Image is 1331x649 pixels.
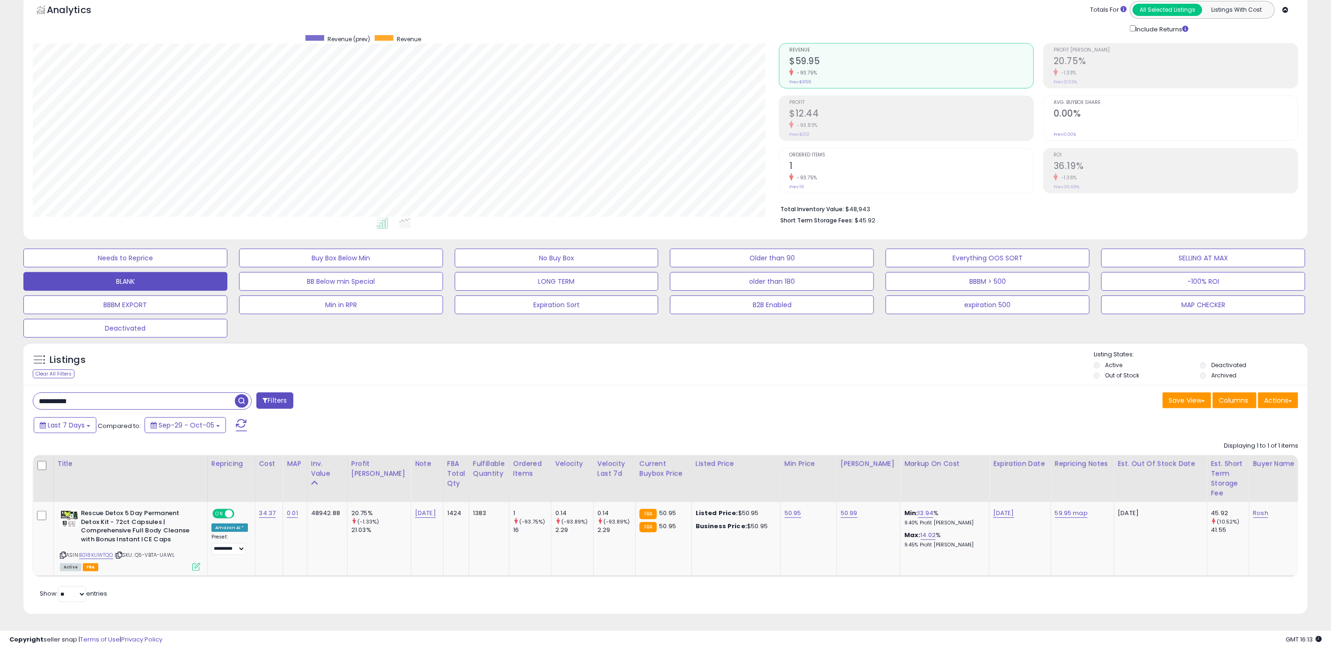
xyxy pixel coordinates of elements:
span: Profit [PERSON_NAME] [1054,48,1298,53]
div: Est. Out Of Stock Date [1118,459,1203,469]
div: 20.75% [351,509,411,517]
span: All listings currently available for purchase on Amazon [60,563,81,571]
div: $50.95 [696,509,773,517]
span: $45.92 [855,216,875,225]
a: Terms of Use [80,635,120,644]
button: No Buy Box [455,249,659,267]
small: (-93.89%) [604,518,630,525]
button: All Selected Listings [1133,4,1202,16]
span: Ordered Items [789,153,1033,158]
th: CSV column name: cust_attr_3_Repricing Notes [1051,455,1114,502]
div: Velocity [555,459,589,469]
div: Clear All Filters [33,369,74,378]
a: 0.01 [287,509,298,518]
a: Privacy Policy [121,635,162,644]
button: Listings With Cost [1202,4,1272,16]
div: Fulfillable Quantity [473,459,505,479]
div: FBA Total Qty [447,459,465,488]
span: Sep-29 - Oct-05 [159,420,214,430]
button: Sep-29 - Oct-05 [145,417,226,433]
h2: 1 [789,161,1033,173]
div: Est. Short Term Storage Fee [1211,459,1245,498]
span: ON [213,510,225,518]
div: 1424 [447,509,462,517]
div: Repricing Notes [1055,459,1110,469]
div: Min Price [785,459,833,469]
small: (-93.75%) [519,518,545,525]
a: [DATE] [415,509,436,518]
th: The percentage added to the cost of goods (COGS) that forms the calculator for Min & Max prices. [901,455,989,502]
a: 50.95 [785,509,801,518]
div: Repricing [211,459,251,469]
span: OFF [233,510,248,518]
a: 34.37 [259,509,276,518]
p: 9.40% Profit [PERSON_NAME] [904,520,982,526]
span: Profit [789,100,1033,105]
small: FBA [640,509,657,519]
button: Save View [1163,392,1211,408]
div: ASIN: [60,509,200,570]
span: FBA [83,563,99,571]
button: B2B Enabled [670,295,874,314]
button: Actions [1258,392,1298,408]
a: 50.99 [841,509,858,518]
label: Deactivated [1211,361,1246,369]
div: Markup on Cost [904,459,985,469]
div: [PERSON_NAME] [841,459,896,469]
button: BBBM EXPORT [23,295,227,314]
button: Columns [1213,392,1257,408]
button: older than 180 [670,272,874,291]
label: Out of Stock [1105,371,1139,379]
button: Expiration Sort [455,295,659,314]
img: 51UGPgOVJ6L._SL40_.jpg [60,509,79,528]
div: Listed Price [696,459,777,469]
h2: $59.95 [789,56,1033,68]
div: Buyer Name [1253,459,1297,469]
div: Cost [259,459,279,469]
div: 2.29 [555,526,593,534]
small: -93.75% [793,69,817,76]
h2: 0.00% [1054,108,1298,121]
label: Active [1105,361,1122,369]
small: (-1.33%) [357,518,379,525]
div: 16 [513,526,551,534]
small: Prev: $202 [789,132,809,137]
p: 9.45% Profit [PERSON_NAME] [904,542,982,548]
h2: 36.19% [1054,161,1298,173]
small: Prev: 0.00% [1054,132,1076,137]
small: Prev: $959 [789,79,811,85]
a: B018KUWTQO [79,551,113,559]
b: Listed Price: [696,509,738,517]
button: MAP CHECKER [1101,295,1305,314]
a: 59.95 map [1055,509,1088,518]
small: -93.83% [793,122,818,129]
span: 50.95 [659,509,676,517]
div: Ordered Items [513,459,547,479]
button: Last 7 Days [34,417,96,433]
div: Note [415,459,439,469]
span: Avg. Buybox Share [1054,100,1298,105]
div: 0.14 [555,509,593,517]
div: Displaying 1 to 1 of 1 items [1224,442,1298,450]
div: seller snap | | [9,635,162,644]
span: Revenue [397,35,421,43]
div: 45.92 [1211,509,1249,517]
div: $50.95 [696,522,773,531]
b: Business Price: [696,522,747,531]
div: % [904,531,982,548]
small: Prev: 36.69% [1054,184,1079,190]
div: Preset: [211,534,248,554]
div: 0.14 [597,509,635,517]
p: Listing States: [1094,350,1308,359]
small: (10.52%) [1217,518,1240,525]
button: BBBM > 500 [886,272,1090,291]
div: 1 [513,509,551,517]
div: Amazon AI * [211,524,248,532]
span: Show: entries [40,589,107,598]
div: Inv. value [311,459,343,479]
span: Columns [1219,396,1248,405]
div: Velocity Last 7d [597,459,632,479]
span: | SKU: Q5-VBTA-UAWL [115,551,175,559]
b: Min: [904,509,918,517]
span: Last 7 Days [48,420,85,430]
